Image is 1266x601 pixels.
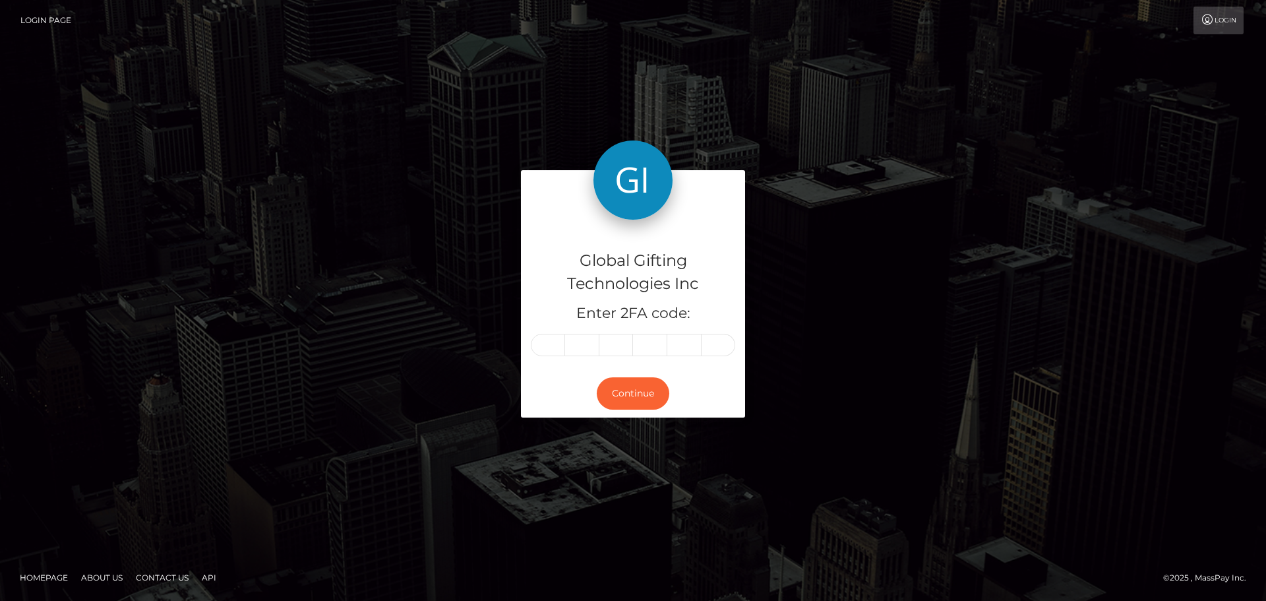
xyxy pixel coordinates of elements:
[76,567,128,588] a: About Us
[1193,7,1244,34] a: Login
[531,249,735,296] h4: Global Gifting Technologies Inc
[597,377,669,410] button: Continue
[15,567,73,588] a: Homepage
[131,567,194,588] a: Contact Us
[20,7,71,34] a: Login Page
[1163,571,1256,585] div: © 2025 , MassPay Inc.
[531,303,735,324] h5: Enter 2FA code:
[593,141,673,220] img: Global Gifting Technologies Inc
[196,567,222,588] a: API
